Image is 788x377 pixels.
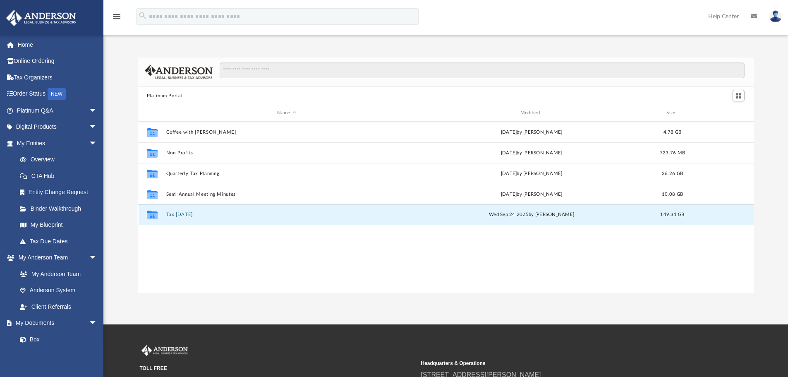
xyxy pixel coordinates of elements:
[12,184,110,201] a: Entity Change Request
[12,298,105,315] a: Client Referrals
[112,16,122,22] a: menu
[166,150,407,156] button: Non-Profits
[147,92,183,100] button: Platinum Portal
[140,345,189,356] img: Anderson Advisors Platinum Portal
[6,53,110,70] a: Online Ordering
[421,360,697,367] small: Headquarters & Operations
[89,135,105,152] span: arrow_drop_down
[6,69,110,86] a: Tax Organizers
[112,12,122,22] i: menu
[692,109,750,117] div: id
[660,150,685,155] span: 723.76 MB
[6,86,110,103] a: Order StatusNEW
[12,217,105,233] a: My Blueprint
[733,90,745,101] button: Switch to Grid View
[166,212,407,217] button: Tax [DATE]
[411,149,652,156] div: [DATE] by [PERSON_NAME]
[140,365,415,372] small: TOLL FREE
[12,168,110,184] a: CTA Hub
[138,122,754,293] div: grid
[662,171,683,175] span: 36.26 GB
[411,170,652,177] div: [DATE] by [PERSON_NAME]
[166,171,407,176] button: Quarterly Tax Planning
[411,190,652,198] div: [DATE] by [PERSON_NAME]
[89,102,105,119] span: arrow_drop_down
[6,102,110,119] a: Platinum Q&Aarrow_drop_down
[220,62,745,78] input: Search files and folders
[141,109,162,117] div: id
[165,109,407,117] div: Name
[166,130,407,135] button: Coffee with [PERSON_NAME]
[411,109,652,117] div: Modified
[89,315,105,332] span: arrow_drop_down
[6,315,105,331] a: My Documentsarrow_drop_down
[6,135,110,151] a: My Entitiesarrow_drop_down
[660,212,684,217] span: 149.31 GB
[6,119,110,135] a: Digital Productsarrow_drop_down
[12,233,110,250] a: Tax Due Dates
[89,119,105,136] span: arrow_drop_down
[166,192,407,197] button: Semi Annual Meeting Minutes
[12,151,110,168] a: Overview
[12,331,101,348] a: Box
[411,128,652,136] div: [DATE] by [PERSON_NAME]
[6,36,110,53] a: Home
[12,266,101,282] a: My Anderson Team
[6,250,105,266] a: My Anderson Teamarrow_drop_down
[411,211,652,219] div: Wed Sep 24 2025 by [PERSON_NAME]
[663,130,681,134] span: 4.78 GB
[48,88,66,100] div: NEW
[89,250,105,267] span: arrow_drop_down
[769,10,782,22] img: User Pic
[12,282,105,299] a: Anderson System
[12,200,110,217] a: Binder Walkthrough
[4,10,79,26] img: Anderson Advisors Platinum Portal
[662,192,683,196] span: 10.08 GB
[656,109,689,117] div: Size
[138,11,147,20] i: search
[12,348,105,364] a: Meeting Minutes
